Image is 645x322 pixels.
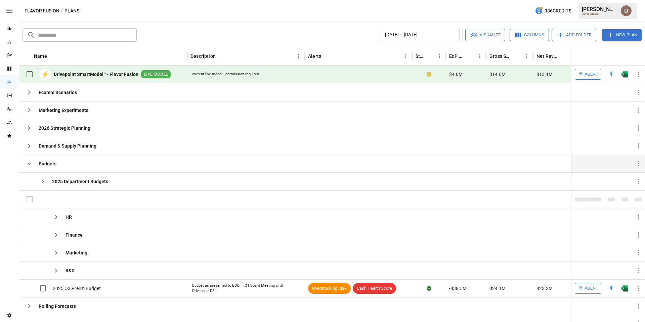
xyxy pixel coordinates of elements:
div: Flavor Fusion [582,12,617,15]
button: Net Revenue column menu [569,51,578,61]
span: $24.1M [489,285,506,292]
button: Sort [216,51,226,61]
div: current live model - permission required [192,72,259,77]
b: 2025 Department Budgets [52,178,108,185]
button: Agent [575,69,601,80]
span: $4.0M [449,71,463,78]
img: g5qfjXmAAAAABJRU5ErkJggg== [621,71,628,78]
button: Add Folder [552,29,596,41]
b: 2026 Strategic Planning [39,125,90,131]
b: Rolling Forecasts [39,303,76,310]
button: Sort [513,51,522,61]
div: ⚡ [39,69,51,80]
b: Drivepoint SmartModel™- Flavor Fusion [54,71,138,78]
button: Agent [575,283,601,294]
span: Agent [585,285,598,292]
span: Overstocking Risk [308,285,351,292]
button: Status column menu [435,51,444,61]
div: Open in Excel [621,71,628,78]
button: EoP Cash column menu [475,51,484,61]
img: quick-edit-flash.b8aec18c.svg [608,285,615,292]
span: $14.6M [489,71,506,78]
span: $23.3M [536,285,553,292]
button: Visualize [465,29,505,41]
button: Alerts column menu [401,51,411,61]
button: Sort [636,51,645,61]
img: Oleksii Flok [621,5,632,16]
button: Sort [425,51,435,61]
div: Name [34,53,47,59]
b: Ecomm Scenarios [39,89,77,96]
button: Sort [322,51,331,61]
button: Oleksii Flok [617,1,636,20]
button: Sort [560,51,569,61]
b: R&D [66,267,75,274]
div: Alerts [308,53,321,59]
span: Agent [585,71,598,78]
b: Finance [66,232,83,238]
b: Marketing Experiments [39,107,88,114]
b: Budgets [39,160,56,167]
div: Budget as presented to BOD in Q1 Board Meeting with Drivepoint P&L [192,283,300,293]
div: Open in Quick Edit [608,71,615,78]
span: -$38.5M [449,285,467,292]
span: 386 Credits [545,7,571,15]
b: Marketing [66,249,87,256]
div: Your plan has changes in Excel that are not reflected in the Drivepoint Data Warehouse, select "S... [427,71,431,78]
div: Status [416,53,425,59]
img: quick-edit-flash.b8aec18c.svg [608,71,615,78]
button: New Plan [602,29,642,41]
div: Gross Sales [489,53,512,59]
div: Open in Excel [621,285,628,292]
div: [PERSON_NAME] [582,6,617,12]
div: EoP Cash [449,53,465,59]
b: Demand & Supply Planning [39,143,96,149]
button: Sort [466,51,475,61]
button: Columns [510,29,549,41]
span: LIVE MODEL [141,71,171,78]
div: Net Revenue [536,53,559,59]
button: Flavor Fusion [25,7,59,15]
button: [DATE] – [DATE] [381,29,460,41]
img: g5qfjXmAAAAABJRU5ErkJggg== [621,285,628,292]
button: Description column menu [294,51,303,61]
div: Sync complete [427,285,431,292]
button: Gross Sales column menu [522,51,531,61]
span: Cash Health Score [353,285,396,292]
b: HR [66,214,72,220]
span: $13.1M [536,71,553,78]
button: Sort [48,51,57,61]
div: Description [190,53,216,59]
span: 2025 Q3 Prelim Budget [53,285,101,292]
div: Open in Quick Edit [608,285,615,292]
button: 386Credits [532,5,574,17]
div: / [61,7,63,15]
